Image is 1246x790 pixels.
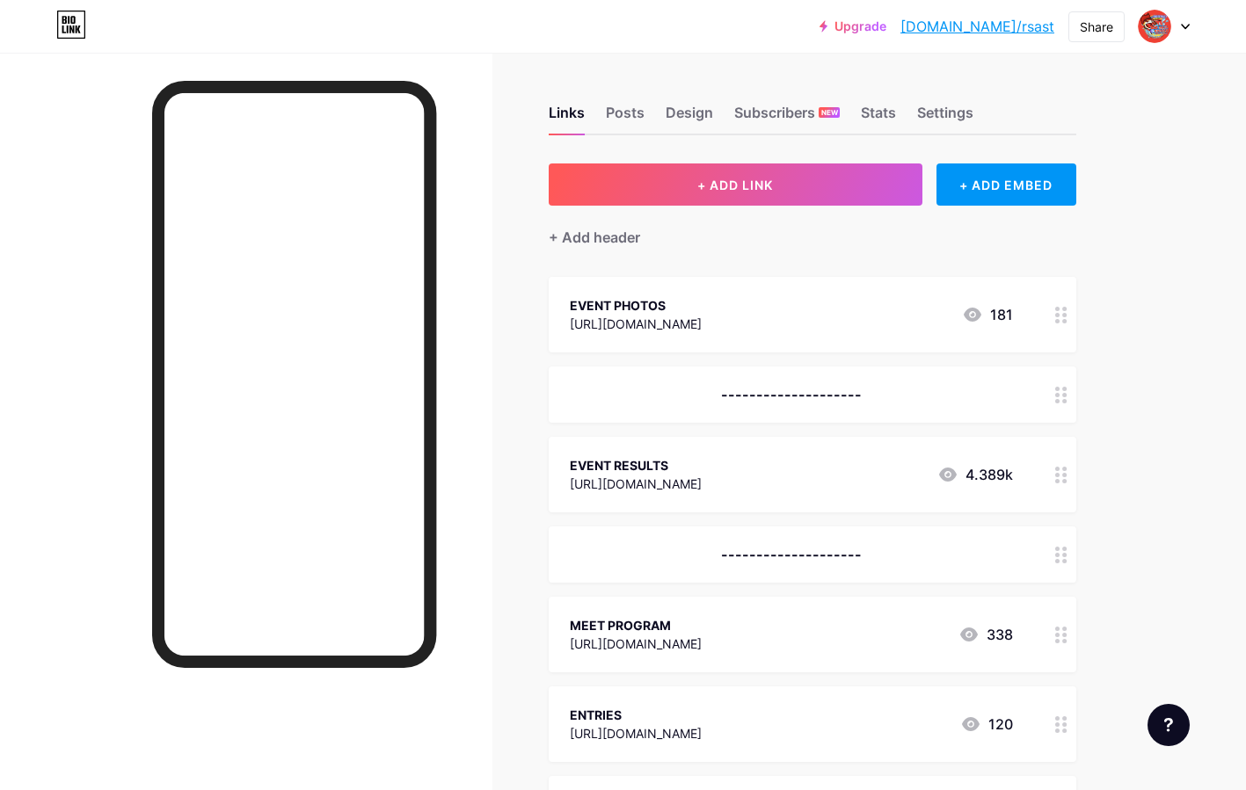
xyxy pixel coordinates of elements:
span: NEW [821,107,838,118]
div: -------------------- [570,544,1013,565]
div: [URL][DOMAIN_NAME] [570,315,702,333]
a: Upgrade [820,19,886,33]
div: + Add header [549,227,640,248]
div: -------------------- [570,384,1013,405]
div: MEET PROGRAM [570,616,702,634]
div: Stats [861,102,896,134]
div: Share [1080,18,1113,36]
img: rsast [1138,10,1171,43]
div: Posts [606,102,645,134]
div: [URL][DOMAIN_NAME] [570,475,702,493]
div: EVENT PHOTOS [570,296,702,315]
div: [URL][DOMAIN_NAME] [570,724,702,743]
div: 338 [958,624,1013,645]
div: + ADD EMBED [936,163,1076,206]
div: 120 [960,714,1013,735]
div: [URL][DOMAIN_NAME] [570,634,702,653]
button: + ADD LINK [549,163,922,206]
div: Design [666,102,713,134]
div: EVENT RESULTS [570,456,702,475]
div: Subscribers [734,102,840,134]
div: 181 [962,304,1013,325]
div: Settings [917,102,973,134]
span: + ADD LINK [697,178,773,192]
div: Links [549,102,585,134]
a: [DOMAIN_NAME]/rsast [900,16,1054,37]
div: 4.389k [937,464,1013,485]
div: ENTRIES [570,706,702,724]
